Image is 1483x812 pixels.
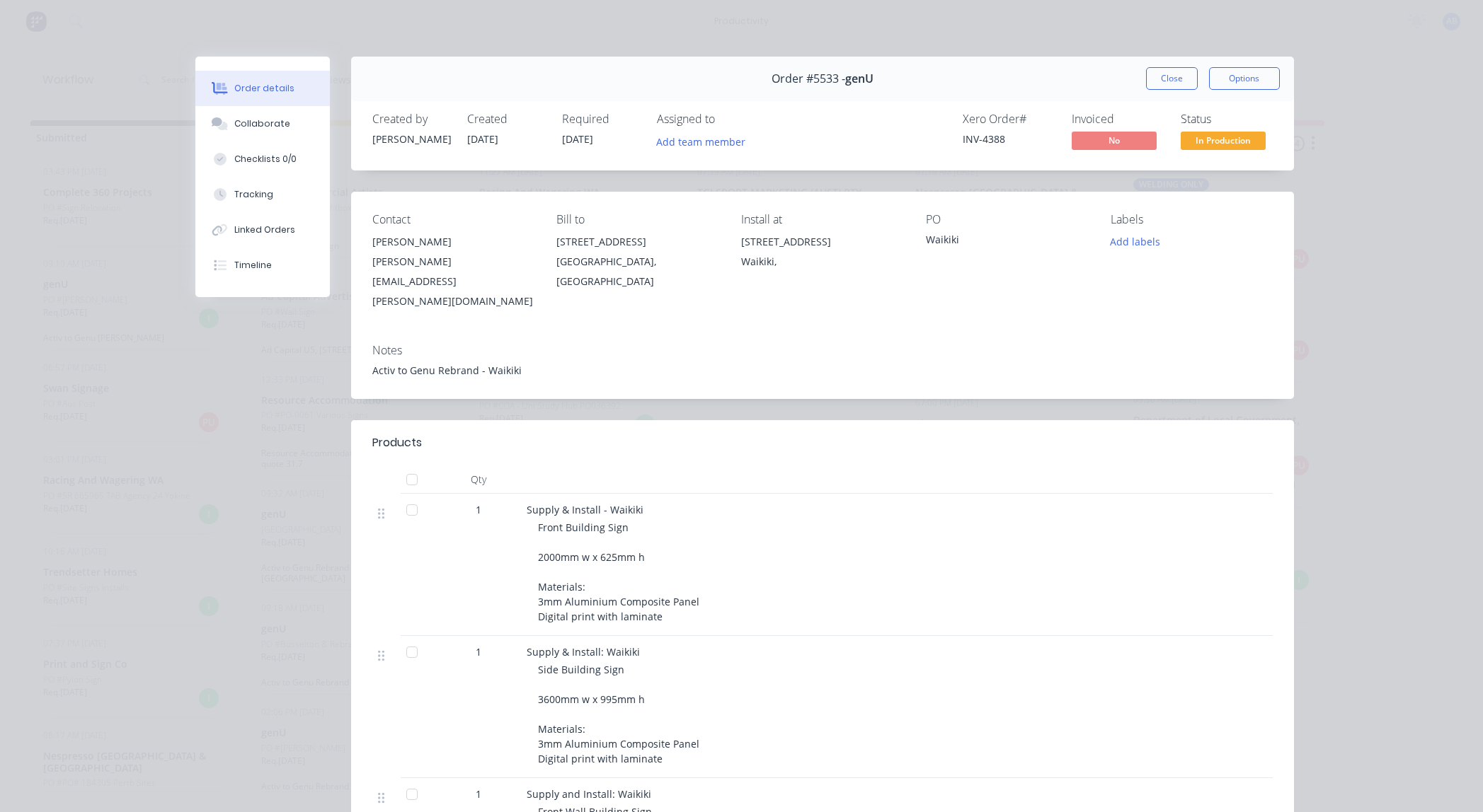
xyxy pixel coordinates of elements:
[1209,67,1280,90] button: Options
[527,645,640,659] span: Supply & Install: Waikiki
[527,787,651,801] span: Supply and Install: Waikiki
[195,106,330,141] button: Collaborate
[538,521,699,623] span: Front Building Sign 2000mm w x 625mm h Materials: 3mm Aluminium Composite Panel Digital print wit...
[234,153,297,166] div: Checklists 0/0
[195,71,330,106] button: Order details
[527,503,643,516] span: Supply & Install - Waikiki
[195,141,330,177] button: Checklists 0/0
[436,465,521,494] div: Qty
[963,132,1055,146] div: INV-4388
[195,177,330,212] button: Tracking
[234,259,272,272] div: Timeline
[772,72,845,86] span: Order #5533 -
[1072,112,1164,126] div: Invoiced
[657,112,798,126] div: Assigned to
[741,252,903,272] div: Waikiki,
[657,132,753,151] button: Add team member
[556,213,718,226] div: Bill to
[195,248,330,283] button: Timeline
[372,232,534,311] div: [PERSON_NAME][PERSON_NAME][EMAIL_ADDRESS][PERSON_NAME][DOMAIN_NAME]
[372,363,1273,378] div: Activ to Genu Rebrand - Waikiki
[234,117,290,130] div: Collaborate
[1181,112,1273,126] div: Status
[926,213,1088,226] div: PO
[476,502,481,517] span: 1
[1181,132,1266,149] span: In Production
[467,112,545,126] div: Created
[562,112,640,126] div: Required
[741,232,903,277] div: [STREET_ADDRESS]Waikiki,
[1103,232,1168,251] button: Add labels
[1072,132,1157,149] span: No
[234,82,294,95] div: Order details
[195,212,330,248] button: Linked Orders
[1111,213,1273,226] div: Labels
[963,112,1055,126] div: Xero Order #
[562,132,593,146] span: [DATE]
[926,232,1088,252] div: Waikiki
[372,213,534,226] div: Contact
[1181,132,1266,153] button: In Production
[372,252,534,311] div: [PERSON_NAME][EMAIL_ADDRESS][PERSON_NAME][DOMAIN_NAME]
[467,132,498,146] span: [DATE]
[556,232,718,252] div: [STREET_ADDRESS]
[372,112,450,126] div: Created by
[476,787,481,801] span: 1
[741,213,903,226] div: Install at
[476,644,481,659] span: 1
[372,232,534,252] div: [PERSON_NAME]
[1146,67,1198,90] button: Close
[556,252,718,291] div: [GEOGRAPHIC_DATA], [GEOGRAPHIC_DATA]
[538,663,699,765] span: Side Building Sign 3600mm w x 995mm h Materials: 3mm Aluminium Composite Panel Digital print with...
[648,132,752,151] button: Add team member
[845,72,874,86] span: genU
[556,232,718,291] div: [STREET_ADDRESS][GEOGRAPHIC_DATA], [GEOGRAPHIC_DATA]
[234,224,295,236] div: Linked Orders
[234,188,273,201] div: Tracking
[372,344,1273,357] div: Notes
[372,434,422,451] div: Products
[741,232,903,252] div: [STREET_ADDRESS]
[372,132,450,146] div: [PERSON_NAME]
